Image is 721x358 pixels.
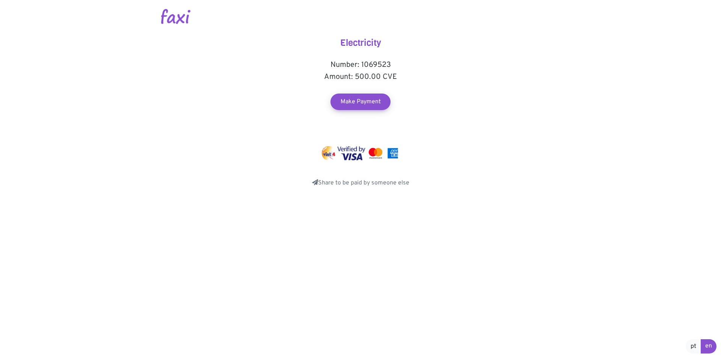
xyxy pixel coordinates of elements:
[386,146,400,160] img: mastercard
[285,60,436,69] h5: Number: 1069523
[701,339,716,353] a: en
[367,146,384,160] img: mastercard
[285,73,436,82] h5: Amount: 500.00 CVE
[312,179,409,187] a: Share to be paid by someone else
[285,38,436,48] h4: Electricity
[686,339,701,353] a: pt
[330,94,391,110] a: Make Payment
[337,146,365,160] img: visa
[321,146,336,160] img: vinti4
